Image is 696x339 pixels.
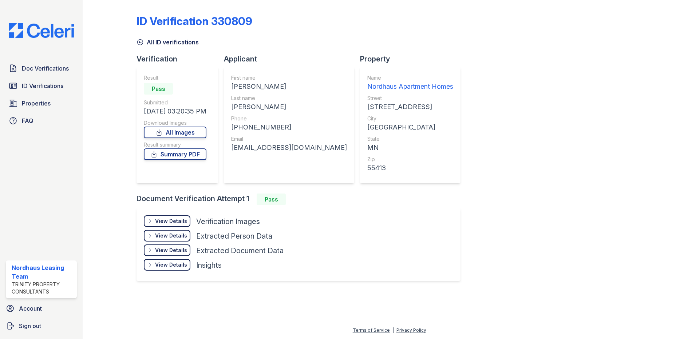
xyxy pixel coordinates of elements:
[6,113,77,128] a: FAQ
[360,54,466,64] div: Property
[367,115,453,122] div: City
[144,119,206,127] div: Download Images
[367,122,453,132] div: [GEOGRAPHIC_DATA]
[144,74,206,81] div: Result
[224,54,360,64] div: Applicant
[155,218,187,225] div: View Details
[367,102,453,112] div: [STREET_ADDRESS]
[231,95,347,102] div: Last name
[144,148,206,160] a: Summary PDF
[231,102,347,112] div: [PERSON_NAME]
[396,327,426,333] a: Privacy Policy
[12,281,74,295] div: Trinity Property Consultants
[353,327,390,333] a: Terms of Service
[155,261,187,268] div: View Details
[144,141,206,148] div: Result summary
[6,61,77,76] a: Doc Verifications
[665,310,689,332] iframe: chat widget
[155,232,187,239] div: View Details
[367,156,453,163] div: Zip
[144,127,206,138] a: All Images
[137,15,252,28] div: ID Verification 330809
[231,122,347,132] div: [PHONE_NUMBER]
[22,116,33,125] span: FAQ
[367,74,453,81] div: Name
[231,81,347,92] div: [PERSON_NAME]
[367,81,453,92] div: Nordhaus Apartment Homes
[3,301,80,316] a: Account
[3,23,80,38] img: CE_Logo_Blue-a8612792a0a2168367f1c8372b55b34899dd931a85d93a1a3d3e32e68fde9ad4.png
[367,163,453,173] div: 55413
[196,216,260,227] div: Verification Images
[231,74,347,81] div: First name
[12,263,74,281] div: Nordhaus Leasing Team
[137,194,466,205] div: Document Verification Attempt 1
[3,319,80,333] a: Sign out
[137,38,199,47] a: All ID verifications
[196,246,284,256] div: Extracted Document Data
[144,99,206,106] div: Submitted
[144,106,206,116] div: [DATE] 03:20:35 PM
[22,81,63,90] span: ID Verifications
[367,74,453,92] a: Name Nordhaus Apartment Homes
[392,327,394,333] div: |
[6,96,77,111] a: Properties
[257,194,286,205] div: Pass
[231,143,347,153] div: [EMAIL_ADDRESS][DOMAIN_NAME]
[367,135,453,143] div: State
[231,115,347,122] div: Phone
[196,231,272,241] div: Extracted Person Data
[6,79,77,93] a: ID Verifications
[19,304,42,313] span: Account
[144,83,173,95] div: Pass
[367,143,453,153] div: MN
[196,260,222,270] div: Insights
[22,99,51,108] span: Properties
[19,322,41,330] span: Sign out
[137,54,224,64] div: Verification
[367,95,453,102] div: Street
[155,247,187,254] div: View Details
[22,64,69,73] span: Doc Verifications
[231,135,347,143] div: Email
